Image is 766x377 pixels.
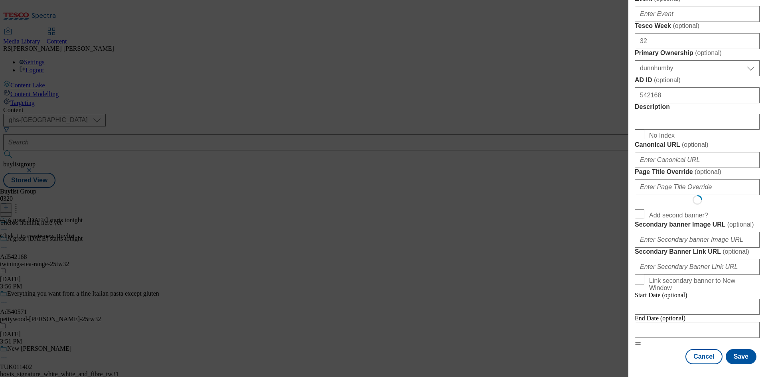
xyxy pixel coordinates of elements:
label: Secondary banner Image URL [635,221,760,229]
span: Link secondary banner to New Window [649,277,756,292]
span: ( optional ) [654,77,681,83]
input: Enter Description [635,114,760,130]
span: Start Date (optional) [635,292,687,298]
input: Enter Date [635,322,760,338]
button: Save [726,349,756,364]
span: ( optional ) [727,221,754,228]
label: Secondary Banner Link URL [635,248,760,256]
input: Enter Secondary Banner Link URL [635,259,760,275]
input: Enter AD ID [635,87,760,103]
span: ( optional ) [695,168,721,175]
button: Cancel [685,349,722,364]
label: Page Title Override [635,168,760,176]
label: Canonical URL [635,141,760,149]
input: Enter Page Title Override [635,179,760,195]
input: Enter Secondary banner Image URL [635,232,760,248]
span: ( optional ) [723,248,749,255]
span: ( optional ) [673,22,699,29]
input: Enter Canonical URL [635,152,760,168]
input: Enter Event [635,6,760,22]
span: ( optional ) [682,141,709,148]
span: End Date (optional) [635,315,685,322]
input: Enter Date [635,299,760,315]
label: AD ID [635,76,760,84]
label: Tesco Week [635,22,760,30]
label: Primary Ownership [635,49,760,57]
span: ( optional ) [695,49,722,56]
label: Description [635,103,760,111]
span: Add second banner? [649,212,708,219]
input: Enter Tesco Week [635,33,760,49]
span: No Index [649,132,675,139]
